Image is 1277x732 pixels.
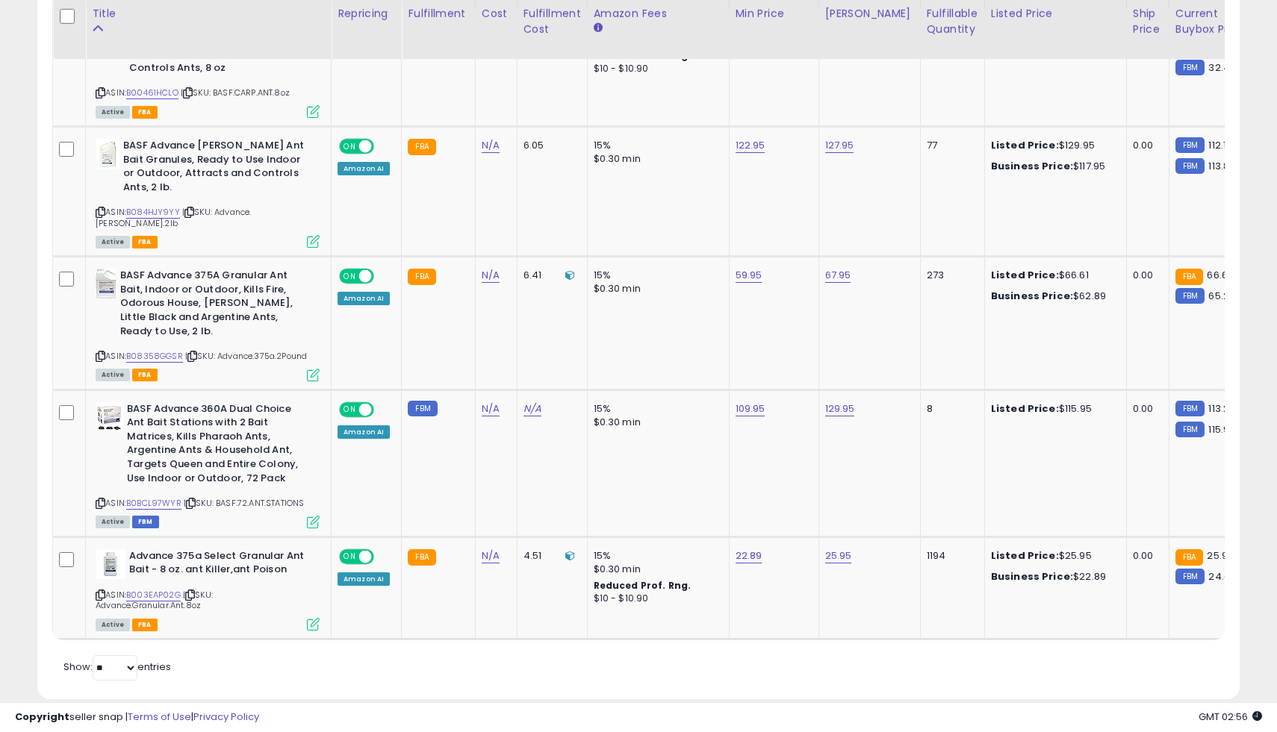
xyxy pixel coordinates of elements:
[96,619,130,631] span: All listings currently available for purchase on Amazon
[132,516,159,528] span: FBM
[736,6,813,22] div: Min Price
[96,269,320,379] div: ASIN:
[594,6,723,22] div: Amazon Fees
[927,139,973,152] div: 77
[92,6,325,22] div: Title
[594,579,692,592] b: Reduced Prof. Rng.
[372,140,396,153] span: OFF
[991,139,1115,152] div: $129.95
[96,106,130,119] span: All listings currently available for purchase on Amazon
[594,549,718,563] div: 15%
[123,139,305,198] b: BASF Advance [PERSON_NAME] Ant Bait Granules, Ready to Use Indoor or Outdoor, Attracts and Contro...
[184,497,305,509] span: | SKU: BASF.72.ANT.STATIONS
[1175,60,1205,75] small: FBM
[372,550,396,563] span: OFF
[1208,422,1235,437] span: 115.95
[523,401,541,416] a: N/A
[1133,139,1158,152] div: 0.00
[341,403,359,416] span: ON
[482,6,511,22] div: Cost
[1175,269,1203,285] small: FBA
[594,402,718,416] div: 15%
[63,660,171,674] span: Show: entries
[1199,710,1262,724] span: 2025-08-13 02:56 GMT
[991,569,1073,584] b: Business Price:
[1208,60,1236,75] span: 32.46
[482,401,500,416] a: N/A
[523,549,576,563] div: 4.51
[991,289,1073,303] b: Business Price:
[1175,422,1205,437] small: FBM
[120,269,302,342] b: BASF Advance 375A Granular Ant Bait, Indoor or Outdoor, Kills Fire, Odorous House, [PERSON_NAME],...
[15,710,69,724] strong: Copyright
[1208,569,1236,584] span: 24.68
[1175,137,1205,153] small: FBM
[15,710,259,725] div: seller snap | |
[1133,549,1158,563] div: 0.00
[126,497,181,510] a: B0BCL97WYR
[594,22,603,35] small: Amazon Fees.
[132,106,158,119] span: FBA
[594,269,718,282] div: 15%
[927,269,973,282] div: 273
[1175,401,1205,416] small: FBM
[736,548,762,563] a: 22.89
[338,425,390,439] div: Amazon AI
[825,548,852,563] a: 25.95
[1207,548,1234,563] span: 25.95
[1133,402,1158,416] div: 0.00
[523,6,581,37] div: Fulfillment Cost
[991,570,1115,584] div: $22.89
[991,160,1115,173] div: $117.95
[341,140,359,153] span: ON
[96,402,320,527] div: ASIN:
[338,572,390,586] div: Amazon AI
[991,268,1059,282] b: Listed Price:
[408,401,437,416] small: FBM
[341,270,359,283] span: ON
[482,268,500,283] a: N/A
[482,138,500,153] a: N/A
[594,416,718,429] div: $0.30 min
[126,87,178,99] a: B00461HCLO
[1133,6,1163,37] div: Ship Price
[408,269,435,285] small: FBA
[482,548,500,563] a: N/A
[736,138,765,153] a: 122.95
[927,549,973,563] div: 1194
[594,282,718,295] div: $0.30 min
[991,401,1059,416] b: Listed Price:
[127,402,308,489] b: BASF Advance 360A Dual Choice Ant Bait Stations with 2 Bait Matrices, Kills Pharaoh Ants, Argenti...
[991,549,1115,563] div: $25.95
[96,402,123,432] img: 41vKSrdhYwL._SL40_.jpg
[1208,401,1234,416] span: 113.27
[408,139,435,155] small: FBA
[126,589,181,601] a: B003EAP02G
[1208,289,1236,303] span: 65.24
[338,292,390,305] div: Amazon AI
[523,269,576,282] div: 6.41
[126,206,180,219] a: B084HJY9YY
[594,63,718,75] div: $10 - $10.90
[96,139,119,169] img: 31GXj0QQfQL._SL40_.jpg
[96,269,116,298] img: 417EFzdS4ZL._SL40_.jpg
[991,269,1115,282] div: $66.61
[1175,569,1205,584] small: FBM
[132,236,158,248] span: FBA
[181,87,290,98] span: | SKU: BASF.CARP.ANT.8oz
[1133,269,1158,282] div: 0.00
[991,159,1073,173] b: Business Price:
[1208,138,1226,152] span: 112.1
[736,268,762,283] a: 59.95
[825,268,851,283] a: 67.95
[96,516,130,528] span: All listings currently available for purchase on Amazon
[408,6,468,22] div: Fulfillment
[1175,6,1252,37] div: Current Buybox Price
[1175,158,1205,174] small: FBM
[523,139,576,152] div: 6.05
[594,152,718,166] div: $0.30 min
[825,6,914,22] div: [PERSON_NAME]
[991,402,1115,416] div: $115.95
[736,401,765,416] a: 109.95
[825,138,854,153] a: 127.95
